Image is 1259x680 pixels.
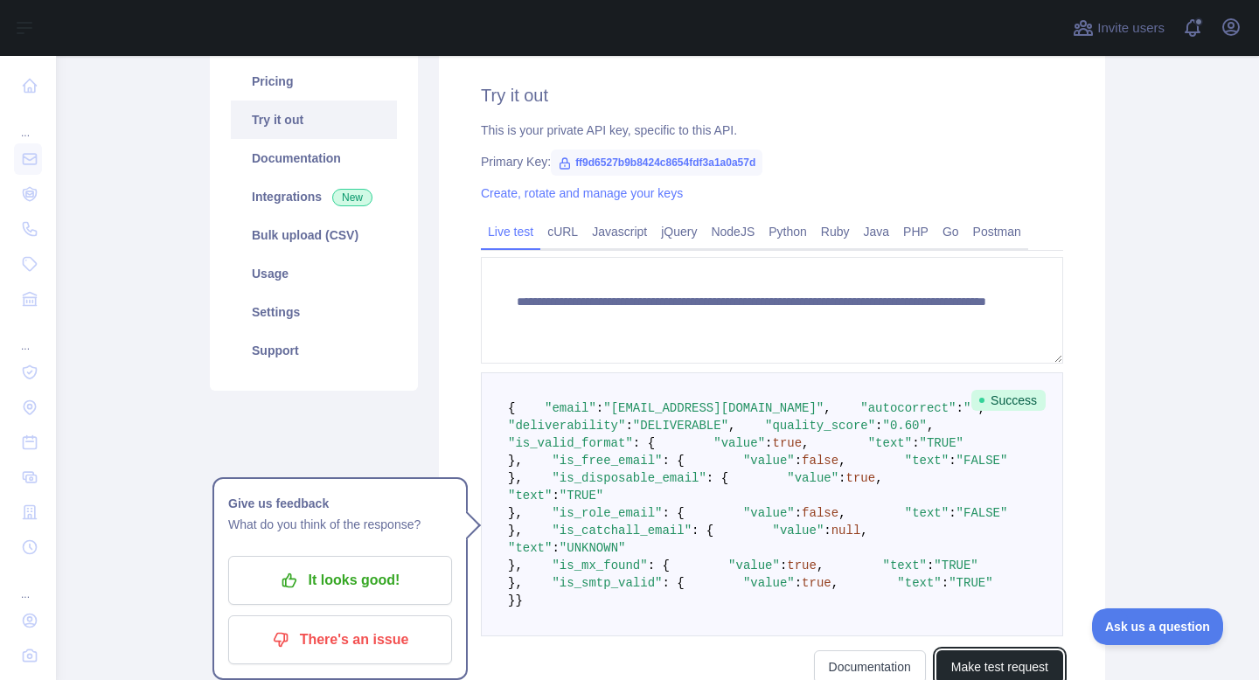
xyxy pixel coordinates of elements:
[795,576,802,590] span: :
[552,506,662,520] span: "is_role_email"
[905,506,949,520] span: "text"
[765,436,772,450] span: :
[508,401,515,415] span: {
[966,218,1028,246] a: Postman
[625,419,632,433] span: :
[508,506,523,520] span: },
[743,576,795,590] span: "value"
[949,454,956,468] span: :
[551,149,762,176] span: ff9d6527b9b8424c8654fdf3a1a0a57d
[795,454,802,468] span: :
[552,524,692,538] span: "is_catchall_email"
[713,436,765,450] span: "value"
[552,541,559,555] span: :
[231,293,397,331] a: Settings
[857,218,897,246] a: Java
[838,471,845,485] span: :
[508,489,552,503] span: "text"
[802,436,809,450] span: ,
[817,559,824,572] span: ,
[231,254,397,293] a: Usage
[585,218,654,246] a: Javascript
[692,524,713,538] span: : {
[920,436,963,450] span: "TRUE"
[228,493,452,514] h1: Give us feedback
[648,559,670,572] span: : {
[552,576,662,590] span: "is_smtp_valid"
[706,471,728,485] span: : {
[728,419,735,433] span: ,
[481,83,1063,108] h2: Try it out
[481,121,1063,139] div: This is your private API key, specific to this API.
[14,105,42,140] div: ...
[231,62,397,101] a: Pricing
[552,454,662,468] span: "is_free_email"
[875,471,882,485] span: ,
[795,506,802,520] span: :
[508,559,523,572] span: },
[868,436,912,450] span: "text"
[231,177,397,216] a: Integrations New
[927,559,934,572] span: :
[831,576,838,590] span: ,
[838,506,845,520] span: ,
[912,436,919,450] span: :
[662,454,684,468] span: : {
[662,506,684,520] span: : {
[1069,14,1168,42] button: Invite users
[332,189,372,206] span: New
[14,566,42,601] div: ...
[860,524,867,538] span: ,
[552,559,647,572] span: "is_mx_found"
[905,454,949,468] span: "text"
[596,401,603,415] span: :
[860,401,956,415] span: "autocorrect"
[963,401,978,415] span: ""
[560,489,603,503] span: "TRUE"
[765,419,875,433] span: "quality_score"
[228,514,452,535] p: What do you think of the response?
[824,401,831,415] span: ,
[831,524,861,538] span: null
[560,541,626,555] span: "UNKNOWN"
[508,541,552,555] span: "text"
[787,559,817,572] span: true
[704,218,762,246] a: NodeJS
[508,524,523,538] span: },
[481,218,540,246] a: Live test
[787,471,838,485] span: "value"
[883,559,927,572] span: "text"
[956,401,963,415] span: :
[802,454,838,468] span: false
[896,218,936,246] a: PHP
[515,593,522,607] span: }
[662,576,684,590] span: : {
[814,218,857,246] a: Ruby
[949,506,956,520] span: :
[508,576,523,590] span: },
[231,139,397,177] a: Documentation
[971,390,1046,411] span: Success
[508,454,523,468] span: },
[934,559,977,572] span: "TRUE"
[802,506,838,520] span: false
[633,436,655,450] span: : {
[927,419,934,433] span: ,
[942,576,949,590] span: :
[508,471,523,485] span: },
[231,216,397,254] a: Bulk upload (CSV)
[846,471,876,485] span: true
[231,331,397,370] a: Support
[883,419,927,433] span: "0.60"
[956,454,1008,468] span: "FALSE"
[1097,18,1165,38] span: Invite users
[481,153,1063,170] div: Primary Key:
[481,186,683,200] a: Create, rotate and manage your keys
[956,506,1008,520] span: "FALSE"
[633,419,728,433] span: "DELIVERABLE"
[936,218,966,246] a: Go
[743,454,795,468] span: "value"
[772,436,802,450] span: true
[1092,608,1224,645] iframe: Toggle Customer Support
[654,218,704,246] a: jQuery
